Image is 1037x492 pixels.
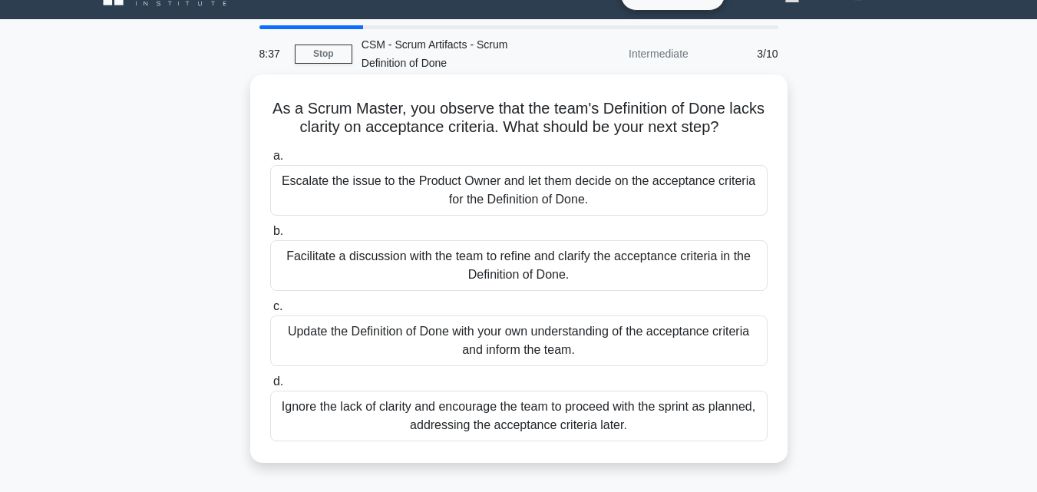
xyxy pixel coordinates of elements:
[698,38,788,69] div: 3/10
[273,149,283,162] span: a.
[273,375,283,388] span: d.
[563,38,698,69] div: Intermediate
[270,391,768,441] div: Ignore the lack of clarity and encourage the team to proceed with the sprint as planned, addressi...
[250,38,295,69] div: 8:37
[295,45,352,64] a: Stop
[270,315,768,366] div: Update the Definition of Done with your own understanding of the acceptance criteria and inform t...
[273,299,282,312] span: c.
[269,99,769,137] h5: As a Scrum Master, you observe that the team's Definition of Done lacks clarity on acceptance cri...
[352,29,563,78] div: CSM - Scrum Artifacts - Scrum Definition of Done
[273,224,283,237] span: b.
[270,240,768,291] div: Facilitate a discussion with the team to refine and clarify the acceptance criteria in the Defini...
[270,165,768,216] div: Escalate the issue to the Product Owner and let them decide on the acceptance criteria for the De...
